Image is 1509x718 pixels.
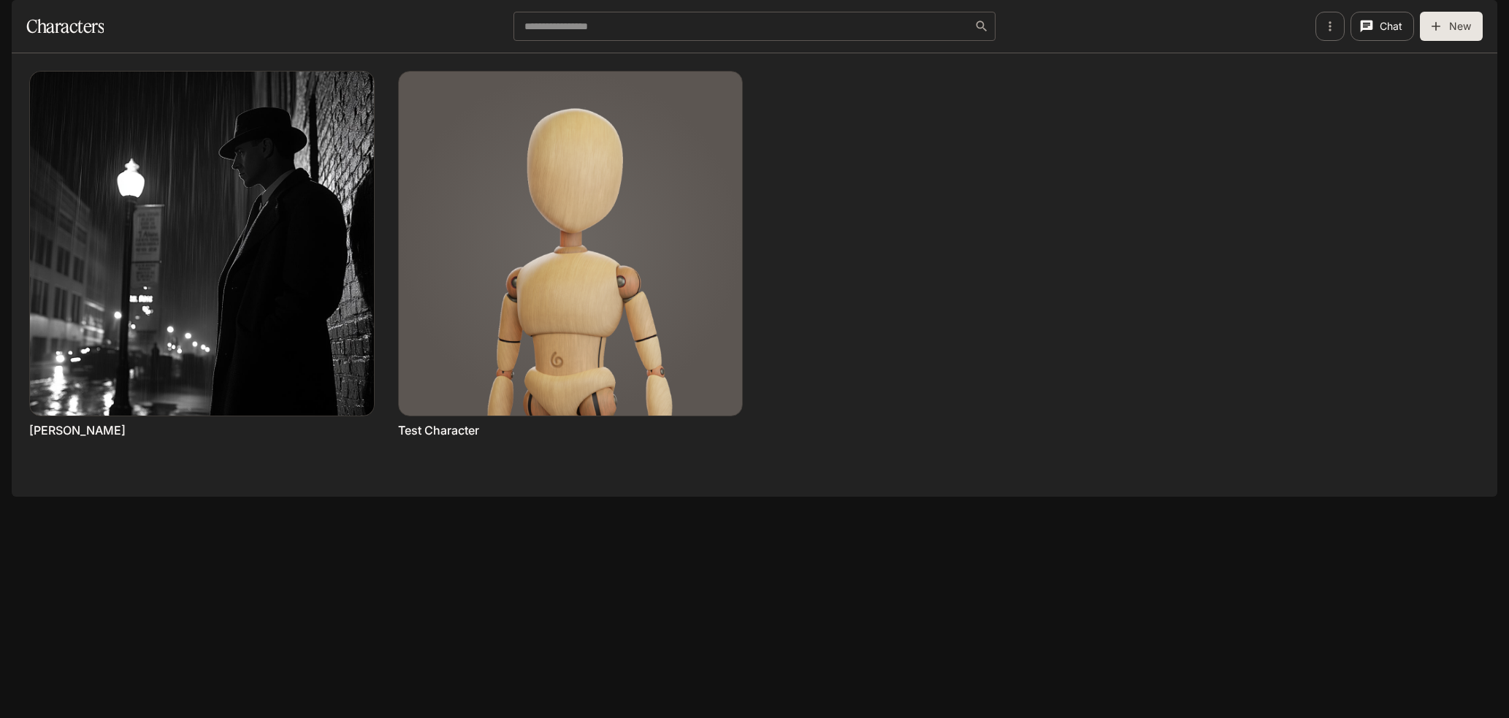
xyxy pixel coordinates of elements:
[30,72,374,416] img: Richard Maude
[29,422,126,438] a: [PERSON_NAME]
[11,7,37,34] button: open drawer
[26,12,104,41] h1: Characters
[398,422,479,438] a: Test Character
[399,72,743,416] img: Test Character
[1351,12,1414,41] button: Chat
[1420,12,1483,41] button: New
